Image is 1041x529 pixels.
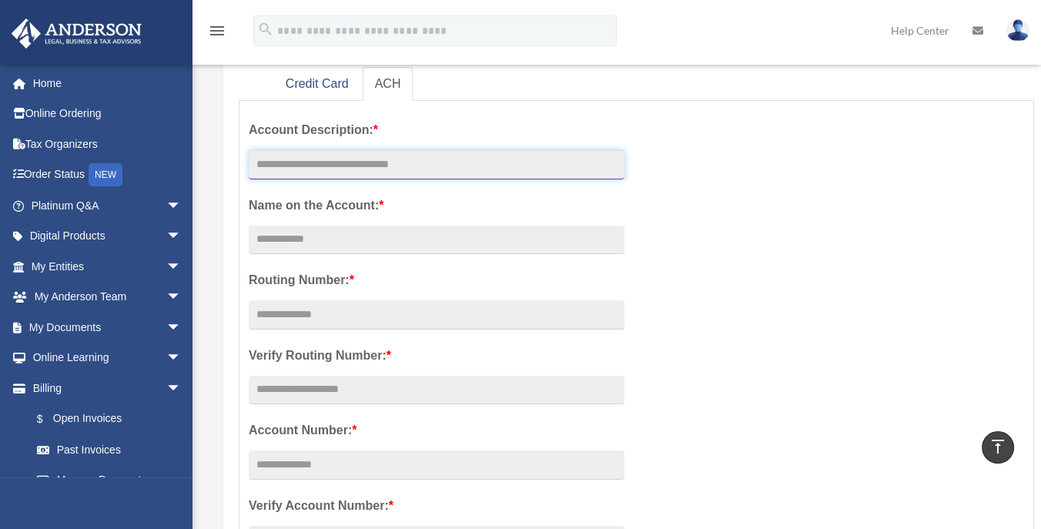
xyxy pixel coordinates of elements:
div: NEW [89,163,122,186]
span: arrow_drop_down [166,190,197,222]
a: Past Invoices [22,434,205,465]
img: Anderson Advisors Platinum Portal [7,18,146,49]
a: Platinum Q&Aarrow_drop_down [11,190,205,221]
a: vertical_align_top [982,431,1014,464]
label: Routing Number: [249,270,624,291]
span: arrow_drop_down [166,282,197,313]
a: Online Learningarrow_drop_down [11,343,205,373]
a: Credit Card [273,67,361,102]
a: Tax Organizers [11,129,205,159]
span: arrow_drop_down [166,343,197,374]
img: User Pic [1006,19,1029,42]
a: ACH [363,67,413,102]
a: My Anderson Teamarrow_drop_down [11,282,205,313]
a: $Open Invoices [22,403,205,435]
span: $ [45,410,53,429]
label: Name on the Account: [249,195,624,216]
span: arrow_drop_down [166,373,197,404]
i: menu [208,22,226,40]
a: Order StatusNEW [11,159,205,191]
a: My Entitiesarrow_drop_down [11,251,205,282]
label: Verify Routing Number: [249,345,624,367]
a: Billingarrow_drop_down [11,373,205,403]
a: Digital Productsarrow_drop_down [11,221,205,252]
a: Manage Payments [22,465,197,496]
span: arrow_drop_down [166,312,197,343]
i: search [257,21,274,38]
a: My Documentsarrow_drop_down [11,312,205,343]
a: Online Ordering [11,99,205,129]
a: Home [11,68,205,99]
a: menu [208,27,226,40]
label: Verify Account Number: [249,495,624,517]
label: Account Description: [249,119,624,141]
i: vertical_align_top [989,437,1007,456]
span: arrow_drop_down [166,221,197,253]
label: Account Number: [249,420,624,441]
span: arrow_drop_down [166,251,197,283]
